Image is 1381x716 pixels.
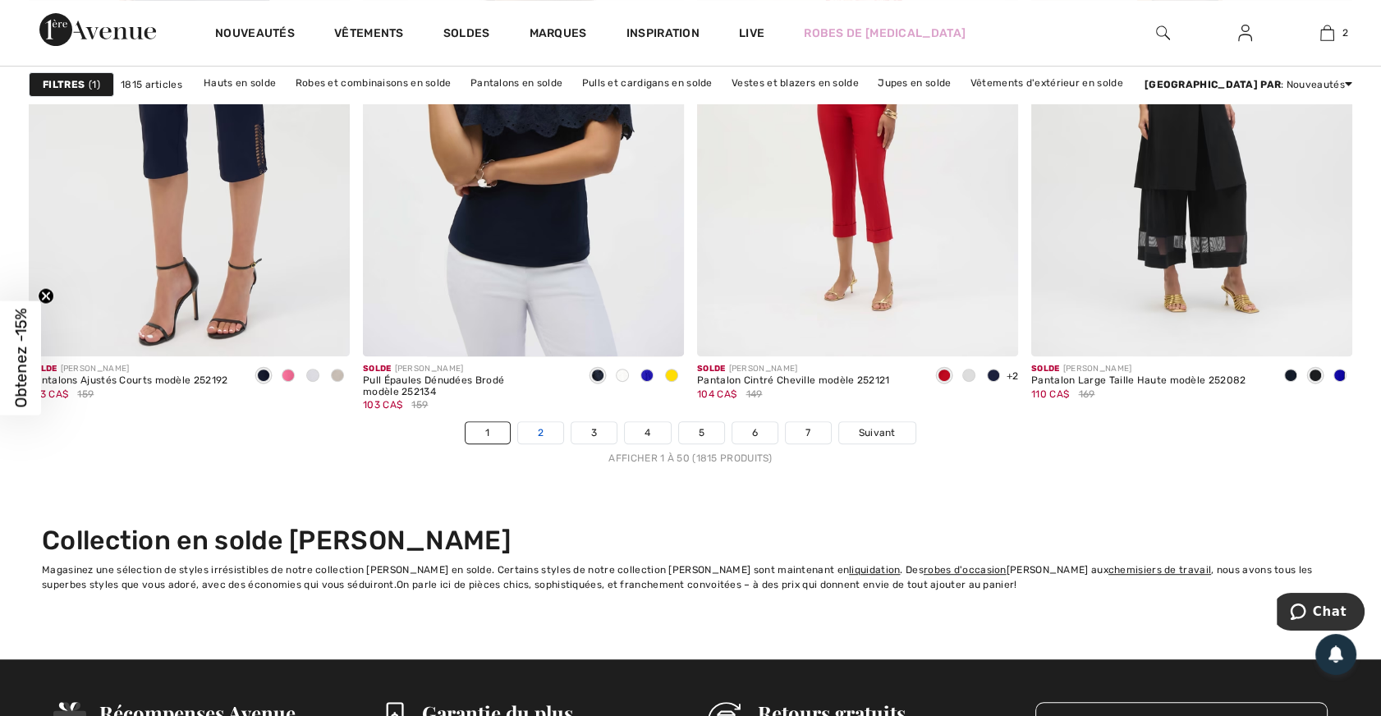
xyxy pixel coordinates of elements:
[732,422,778,443] a: 6
[1108,564,1211,576] a: chemisiers de travail
[443,26,490,44] a: Soldes
[849,564,900,576] a: liquidation
[635,363,659,390] div: Royal Sapphire 163
[42,562,1339,592] div: Magasinez une sélection de styles irrésistibles de notre collection [PERSON_NAME] en solde. Certa...
[301,363,325,390] div: White
[697,364,726,374] span: Solde
[363,375,572,398] div: Pull Épaules Dénudées Brodé modèle 252134
[1277,593,1365,634] iframe: Ouvre un widget dans lequel vous pouvez chatter avec l’un de nos agents
[411,397,428,412] span: 159
[29,375,227,387] div: Pantalons Ajustés Courts modèle 252192
[804,25,966,42] a: Robes de [MEDICAL_DATA]
[625,422,670,443] a: 4
[1238,23,1252,43] img: Mes infos
[571,422,617,443] a: 3
[746,387,762,402] span: 149
[38,288,54,305] button: Close teaser
[1225,23,1265,44] a: Se connecter
[1342,25,1348,40] span: 2
[29,421,1352,466] nav: Page navigation
[610,363,635,390] div: Vanilla 30
[325,363,350,390] div: Moonstone
[462,72,571,94] a: Pantalons en solde
[1031,375,1246,387] div: Pantalon Large Taille Haute modèle 252082
[276,363,301,390] div: Bubble gum
[1303,363,1328,390] div: Black
[11,309,30,408] span: Obtenez -15%
[1156,23,1170,43] img: recherche
[29,388,68,400] span: 103 CA$
[679,422,724,443] a: 5
[839,422,915,443] a: Suivant
[43,77,85,92] strong: Filtres
[518,422,563,443] a: 2
[932,363,957,390] div: Radiant red
[723,72,867,94] a: Vestes et blazers en solde
[195,72,284,94] a: Hauts en solde
[363,399,402,411] span: 103 CA$
[859,425,896,440] span: Suivant
[251,363,276,390] div: Midnight Blue
[574,72,721,94] a: Pulls et cardigans en solde
[1278,363,1303,390] div: Midnight Blue 40
[697,375,889,387] div: Pantalon Cintré Cheville modèle 252121
[466,422,509,443] a: 1
[1006,370,1018,382] span: +2
[39,13,156,46] img: 1ère Avenue
[981,363,1006,390] div: Midnight Blue
[962,72,1131,94] a: Vêtements d'extérieur en solde
[957,363,981,390] div: White
[287,72,460,94] a: Robes et combinaisons en solde
[659,363,684,390] div: Citrus
[626,26,700,44] span: Inspiration
[42,592,1339,607] div: Plus
[739,25,764,42] a: Live
[363,364,392,374] span: Solde
[924,564,1007,576] a: robes d'occasion
[869,72,959,94] a: Jupes en solde
[29,364,57,374] span: Solde
[1031,363,1246,375] div: [PERSON_NAME]
[1031,364,1060,374] span: Solde
[363,363,572,375] div: [PERSON_NAME]
[1078,387,1094,402] span: 169
[530,26,587,44] a: Marques
[1320,23,1334,43] img: Mon panier
[29,363,227,375] div: [PERSON_NAME]
[89,77,100,92] span: 1
[697,388,736,400] span: 104 CA$
[786,422,830,443] a: 7
[215,26,295,44] a: Nouveautés
[77,387,94,402] span: 159
[1287,23,1367,43] a: 2
[1145,77,1352,92] div: : Nouveautés
[1031,388,1069,400] span: 110 CA$
[29,451,1352,466] div: Afficher 1 à 50 (1815 produits)
[697,363,889,375] div: [PERSON_NAME]
[121,77,182,92] span: 1815 articles
[585,363,610,390] div: Midnight Blue 40
[42,525,1339,556] h2: Collection en solde [PERSON_NAME]
[334,26,404,44] a: Vêtements
[1145,79,1281,90] strong: [GEOGRAPHIC_DATA] par
[1328,363,1352,390] div: Royal Sapphire 163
